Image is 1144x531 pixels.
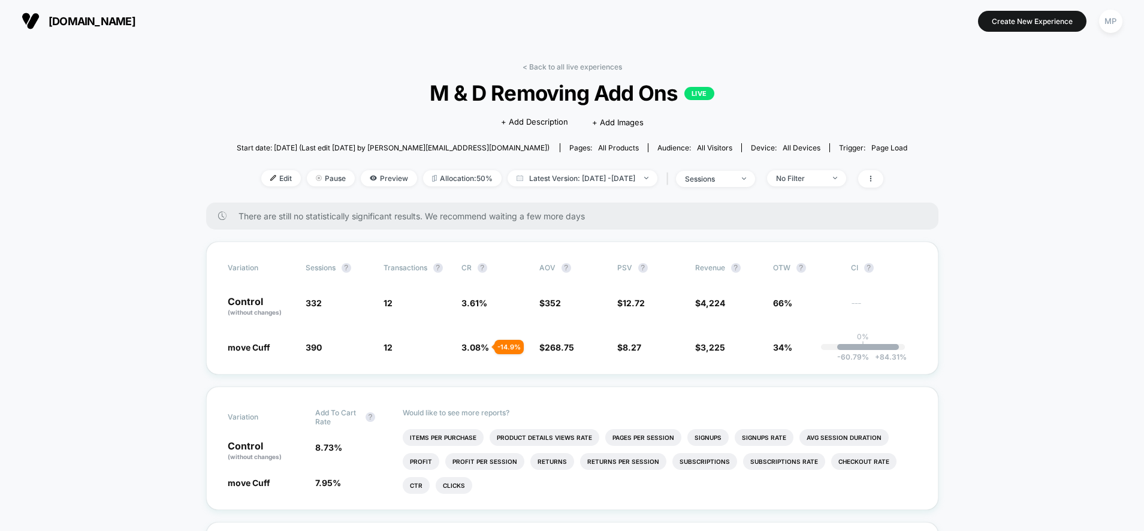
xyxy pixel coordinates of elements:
[478,263,487,273] button: ?
[592,117,644,127] span: + Add Images
[1095,9,1126,34] button: MP
[697,143,732,152] span: All Visitors
[741,143,829,152] span: Device:
[1099,10,1122,33] div: MP
[562,263,571,273] button: ?
[423,170,502,186] span: Allocation: 50%
[545,298,561,308] span: 352
[545,342,574,352] span: 268.75
[228,342,270,352] span: move Cuff
[315,442,342,452] span: 8.73 %
[569,143,639,152] div: Pages:
[742,177,746,180] img: end
[663,170,676,188] span: |
[384,342,393,352] span: 12
[875,352,880,361] span: +
[494,340,524,354] div: - 14.9 %
[871,143,907,152] span: Page Load
[366,412,375,422] button: ?
[384,298,393,308] span: 12
[461,298,487,308] span: 3.61 %
[799,429,889,446] li: Avg Session Duration
[773,263,839,273] span: OTW
[869,352,907,361] span: 84.31 %
[623,298,645,308] span: 12.72
[735,429,793,446] li: Signups Rate
[864,263,874,273] button: ?
[539,263,556,272] span: AOV
[517,175,523,181] img: calendar
[490,429,599,446] li: Product Details Views Rate
[228,297,294,317] p: Control
[684,87,714,100] p: LIVE
[833,177,837,179] img: end
[530,453,574,470] li: Returns
[461,263,472,272] span: CR
[306,263,336,272] span: Sessions
[18,11,139,31] button: [DOMAIN_NAME]
[657,143,732,152] div: Audience:
[436,477,472,494] li: Clicks
[638,263,648,273] button: ?
[315,478,341,488] span: 7.95 %
[695,263,725,272] span: Revenue
[695,342,725,352] span: $
[239,211,914,221] span: There are still no statistically significant results. We recommend waiting a few more days
[403,477,430,494] li: Ctr
[403,408,917,417] p: Would like to see more reports?
[605,429,681,446] li: Pages Per Session
[306,298,322,308] span: 332
[837,352,869,361] span: -60.79 %
[228,478,270,488] span: move Cuff
[831,453,897,470] li: Checkout Rate
[403,429,484,446] li: Items Per Purchase
[384,263,427,272] span: Transactions
[261,170,301,186] span: Edit
[978,11,1086,32] button: Create New Experience
[796,263,806,273] button: ?
[617,263,632,272] span: PSV
[851,300,917,317] span: ---
[857,332,869,341] p: 0%
[617,342,641,352] span: $
[773,342,792,352] span: 34%
[361,170,417,186] span: Preview
[228,408,294,426] span: Variation
[342,263,351,273] button: ?
[783,143,820,152] span: all devices
[776,174,824,183] div: No Filter
[49,15,135,28] span: [DOMAIN_NAME]
[701,298,725,308] span: 4,224
[539,342,574,352] span: $
[445,453,524,470] li: Profit Per Session
[617,298,645,308] span: $
[316,175,322,181] img: end
[743,453,825,470] li: Subscriptions Rate
[228,309,282,316] span: (without changes)
[228,263,294,273] span: Variation
[687,429,729,446] li: Signups
[501,116,568,128] span: + Add Description
[433,263,443,273] button: ?
[523,62,622,71] a: < Back to all live experiences
[306,342,322,352] span: 390
[731,263,741,273] button: ?
[580,453,666,470] li: Returns Per Session
[862,341,864,350] p: |
[598,143,639,152] span: all products
[644,177,648,179] img: end
[22,12,40,30] img: Visually logo
[461,342,489,352] span: 3.08 %
[228,453,282,460] span: (without changes)
[851,263,917,273] span: CI
[701,342,725,352] span: 3,225
[432,175,437,182] img: rebalance
[237,143,550,152] span: Start date: [DATE] (Last edit [DATE] by [PERSON_NAME][EMAIL_ADDRESS][DOMAIN_NAME])
[508,170,657,186] span: Latest Version: [DATE] - [DATE]
[623,342,641,352] span: 8.27
[403,453,439,470] li: Profit
[270,80,874,105] span: M & D Removing Add Ons
[228,441,303,461] p: Control
[695,298,725,308] span: $
[539,298,561,308] span: $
